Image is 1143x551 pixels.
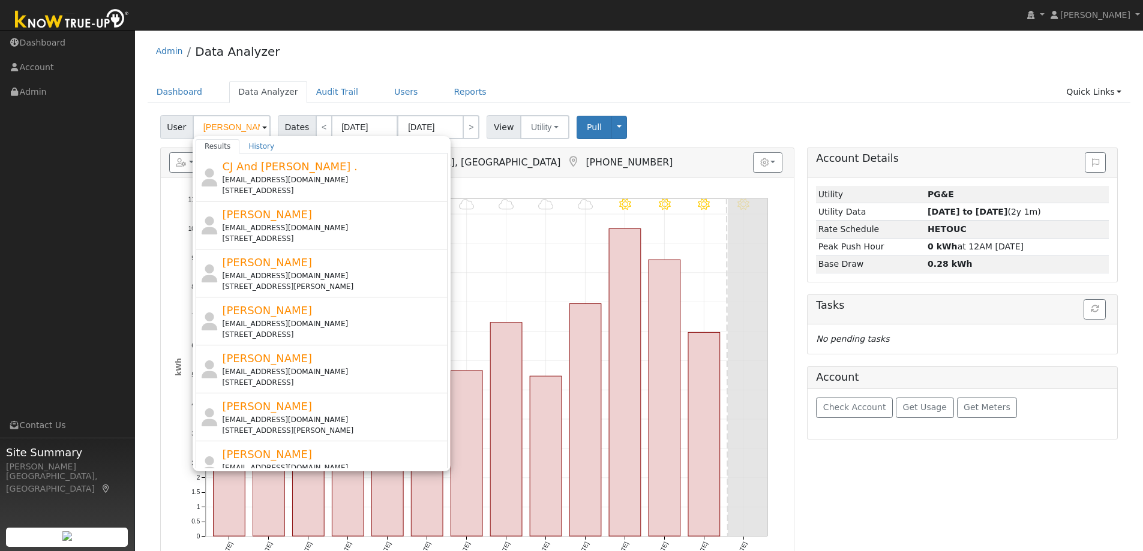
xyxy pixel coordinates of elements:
span: [PERSON_NAME] [222,352,312,365]
span: [GEOGRAPHIC_DATA], [GEOGRAPHIC_DATA] [355,156,561,168]
i: 9/16 - Clear [658,198,670,210]
span: [PERSON_NAME] [1060,10,1130,20]
div: [STREET_ADDRESS] [222,329,445,340]
td: at 12AM [DATE] [926,238,1109,255]
rect: onclick="" [688,333,720,537]
a: Reports [445,81,496,103]
text: 7.5 [191,314,200,320]
i: 9/15 - Clear [619,198,631,210]
span: User [160,115,193,139]
a: Results [196,139,240,153]
text: kWh [175,358,183,376]
div: [EMAIL_ADDRESS][DOMAIN_NAME] [222,318,445,329]
span: [PERSON_NAME] [222,448,312,460]
rect: onclick="" [411,270,443,537]
text: 4.5 [191,401,200,408]
div: [STREET_ADDRESS][PERSON_NAME] [222,425,445,436]
rect: onclick="" [253,336,284,536]
td: Utility [816,186,925,203]
button: Get Usage [896,398,954,418]
text: 5.5 [191,372,200,378]
strong: ID: 17299630, authorized: 09/18/25 [928,189,954,199]
text: 10.5 [188,225,200,232]
a: Map [101,484,112,493]
rect: onclick="" [292,299,324,536]
strong: 0.28 kWh [928,259,973,269]
td: Base Draw [816,255,925,273]
a: History [239,139,283,153]
td: Utility Data [816,203,925,221]
i: 9/13 - Cloudy [538,198,553,210]
text: 0.5 [191,519,200,525]
text: 8.5 [191,284,200,291]
span: [PERSON_NAME] [222,304,312,317]
span: (2y 1m) [928,207,1041,216]
span: Pull [587,122,602,132]
text: 1 [196,504,200,510]
div: [EMAIL_ADDRESS][DOMAIN_NAME] [222,414,445,425]
button: Utility [520,115,569,139]
text: 2.5 [191,460,200,466]
text: 11.5 [188,196,200,203]
rect: onclick="" [213,394,245,537]
rect: onclick="" [609,229,641,537]
h5: Tasks [816,299,1109,312]
div: [EMAIL_ADDRESS][DOMAIN_NAME] [222,222,445,233]
i: 9/14 - Cloudy [578,198,593,210]
text: 2 [196,474,200,481]
div: [STREET_ADDRESS] [222,233,445,244]
rect: onclick="" [451,371,482,536]
i: 9/17 - Clear [698,198,710,210]
a: Data Analyzer [195,44,280,59]
a: Dashboard [148,81,212,103]
button: Pull [577,116,612,139]
div: [STREET_ADDRESS][PERSON_NAME] [222,281,445,292]
rect: onclick="" [569,304,601,537]
span: [PERSON_NAME] [222,208,312,221]
span: Site Summary [6,444,128,460]
a: Data Analyzer [229,81,307,103]
a: Users [385,81,427,103]
span: Get Usage [903,402,947,412]
a: > [463,115,479,139]
button: Issue History [1085,152,1106,173]
button: Get Meters [957,398,1018,418]
button: Refresh [1084,299,1106,320]
rect: onclick="" [332,281,364,537]
a: Quick Links [1057,81,1130,103]
input: Select a User [193,115,271,139]
strong: [DATE] to [DATE] [928,207,1007,216]
td: Rate Schedule [816,221,925,238]
i: No pending tasks [816,334,889,344]
text: 6.5 [191,342,200,349]
a: < [316,115,332,139]
div: [GEOGRAPHIC_DATA], [GEOGRAPHIC_DATA] [6,470,128,495]
button: Check Account [816,398,893,418]
text: 1.5 [191,489,200,496]
img: Know True-Up [9,7,135,34]
span: Check Account [823,402,886,412]
td: Peak Push Hour [816,238,925,255]
img: retrieve [62,531,72,541]
div: [STREET_ADDRESS] [222,377,445,388]
span: Dates [278,115,316,139]
a: Audit Trail [307,81,367,103]
rect: onclick="" [649,260,680,536]
span: [PHONE_NUMBER] [586,156,673,168]
a: Admin [156,46,183,56]
rect: onclick="" [490,323,522,536]
i: 9/12 - Cloudy [499,198,514,210]
span: [PERSON_NAME] [222,400,312,413]
strong: 0 kWh [928,242,958,251]
div: [PERSON_NAME] [6,460,128,473]
div: [EMAIL_ADDRESS][DOMAIN_NAME] [222,366,445,377]
div: [EMAIL_ADDRESS][DOMAIN_NAME] [222,462,445,473]
span: Get Meters [964,402,1010,412]
a: Map [566,156,580,168]
span: View [487,115,521,139]
i: 9/11 - Cloudy [459,198,474,210]
rect: onclick="" [371,368,403,536]
rect: onclick="" [530,377,562,537]
strong: Q [928,224,967,234]
h5: Account [816,371,859,383]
